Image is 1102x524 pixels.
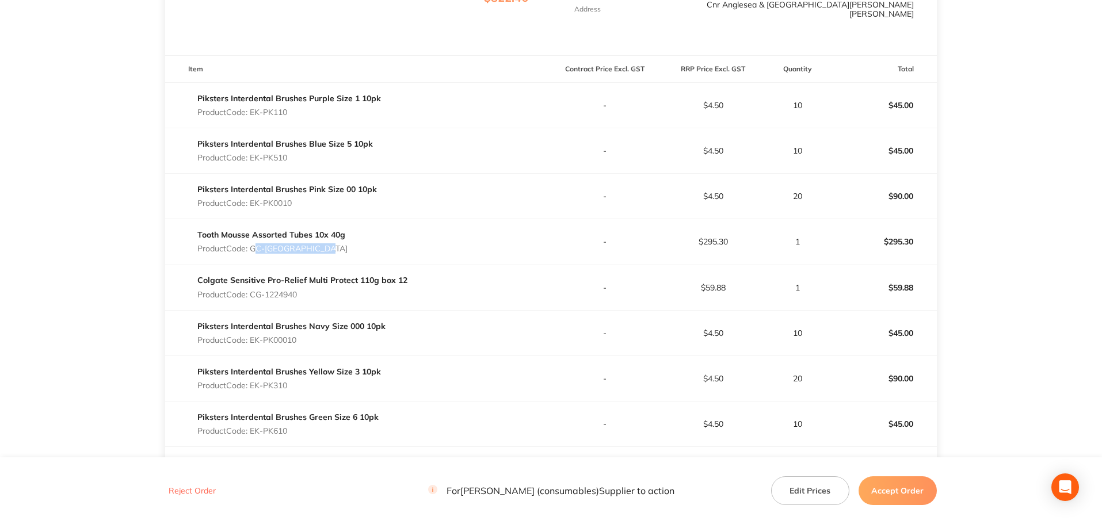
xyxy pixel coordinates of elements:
p: $4.50 [659,419,767,429]
a: Colgate Sensitive Pro-Relief Multi Protect 110g box 12 [197,275,407,285]
button: Accept Order [859,476,937,505]
p: $45.00 [829,137,936,165]
p: Product Code: EK-PK610 [197,426,379,435]
p: Product Code: CG-1224940 [197,290,407,299]
p: 20 [768,192,828,201]
p: 1 [768,283,828,292]
p: $45.00 [829,91,936,119]
a: Piksters Interdental Brushes Green Size 6 10pk [197,412,379,422]
p: Product Code: EK-PK00010 [197,335,386,345]
p: Product Code: EK-PK110 [197,108,381,117]
p: 10 [768,101,828,110]
th: Total [829,56,937,83]
p: $45.00 [829,319,936,347]
p: Product Code: EK-PK310 [197,381,381,390]
div: Open Intercom Messenger [1051,473,1079,501]
p: Product Code: EK-PK0010 [197,198,377,208]
p: $90.00 [829,365,936,392]
p: Address [574,5,601,13]
p: $295.30 [659,237,767,246]
p: - [552,237,659,246]
p: - [552,101,659,110]
p: $4.50 [659,374,767,383]
p: $59.88 [829,274,936,301]
p: - [552,374,659,383]
p: - [552,283,659,292]
p: $295.30 [829,228,936,255]
p: $45.00 [829,410,936,438]
p: Product Code: EK-PK510 [197,153,373,162]
p: For [PERSON_NAME] (consumables) Supplier to action [428,485,674,496]
p: - [552,192,659,201]
p: $59.88 [659,283,767,292]
th: RRP Price Excl. GST [659,56,767,83]
a: Piksters Interdental Brushes Navy Size 000 10pk [197,321,386,331]
a: Piksters Interdental Brushes Yellow Size 3 10pk [197,366,381,377]
p: - [552,419,659,429]
a: Piksters Interdental Brushes Blue Size 5 10pk [197,139,373,149]
a: Piksters Interdental Brushes Purple Size 1 10pk [197,93,381,104]
th: Quantity [767,56,829,83]
p: 10 [768,419,828,429]
p: $4.50 [659,146,767,155]
th: Contract Price Excl. GST [551,56,659,83]
p: 20 [768,374,828,383]
a: Piksters Interdental Brushes Pink Size 00 10pk [197,184,377,194]
p: 1 [768,237,828,246]
button: Reject Order [165,486,219,496]
button: Edit Prices [771,476,849,505]
p: $4.50 [659,192,767,201]
p: $4.50 [659,328,767,338]
a: Tooth Mousse Assorted Tubes 10x 40g [197,230,345,240]
p: Product Code: GC-[GEOGRAPHIC_DATA] [197,244,348,253]
p: 10 [768,146,828,155]
p: $4.50 [659,101,767,110]
td: Message: - [165,446,551,481]
p: $90.00 [829,182,936,210]
p: - [552,328,659,338]
th: Item [165,56,551,83]
p: - [552,146,659,155]
p: 10 [768,328,828,338]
